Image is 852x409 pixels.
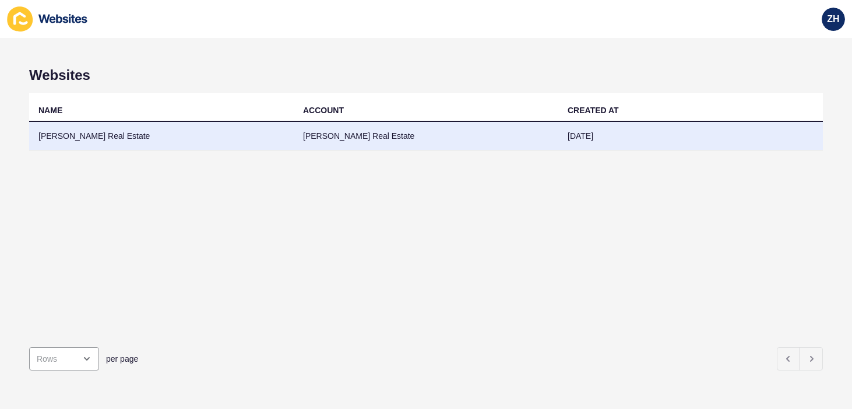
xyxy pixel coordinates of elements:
td: [DATE] [558,122,823,151]
div: NAME [38,104,62,116]
div: CREATED AT [568,104,619,116]
h1: Websites [29,67,823,83]
td: [PERSON_NAME] Real Estate [29,122,294,151]
div: open menu [29,347,99,370]
td: [PERSON_NAME] Real Estate [294,122,558,151]
span: per page [106,353,138,365]
div: ACCOUNT [303,104,344,116]
span: ZH [827,13,839,25]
